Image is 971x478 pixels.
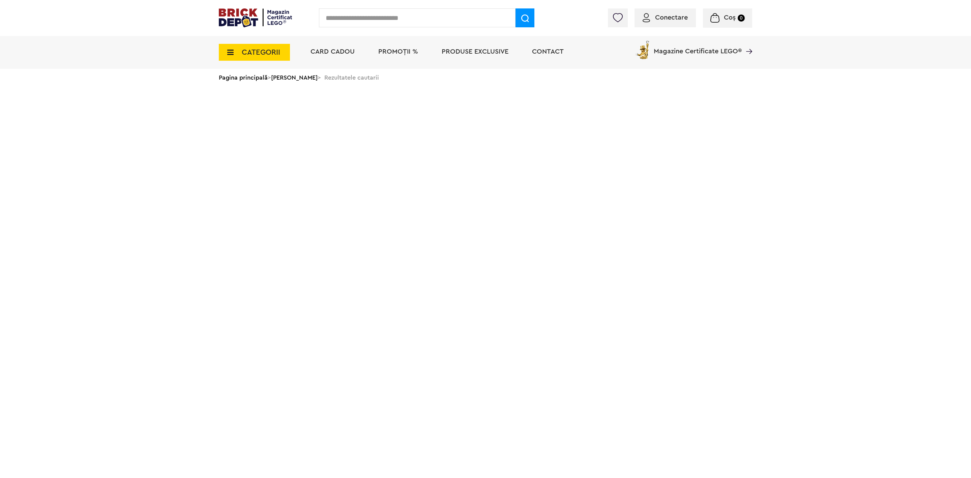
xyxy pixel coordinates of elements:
a: Card Cadou [311,48,355,55]
span: Coș [724,14,736,21]
a: [PERSON_NAME] [271,75,318,81]
a: Pagina principală [219,75,268,81]
a: PROMOȚII % [378,48,418,55]
span: Magazine Certificate LEGO® [654,39,742,55]
span: Conectare [655,14,688,21]
a: Contact [532,48,564,55]
a: Magazine Certificate LEGO® [742,39,752,46]
span: CATEGORII [242,49,280,56]
a: Conectare [643,14,688,21]
div: > > Rezultatele cautarii [219,69,752,86]
small: 0 [738,15,745,22]
a: Produse exclusive [442,48,508,55]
